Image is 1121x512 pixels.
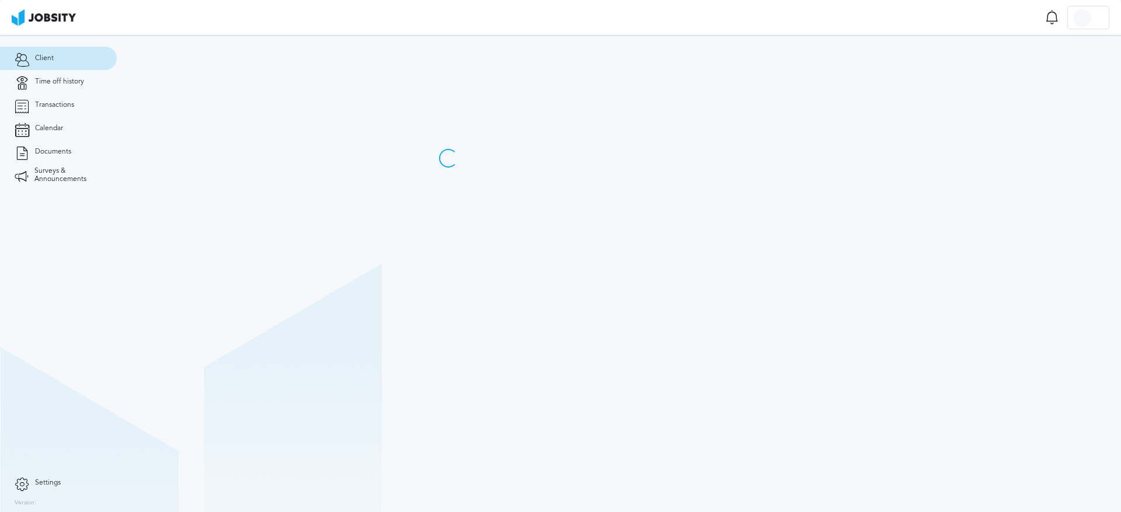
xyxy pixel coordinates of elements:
[35,124,63,133] span: Calendar
[15,500,36,507] label: Version:
[35,101,74,109] span: Transactions
[35,78,84,86] span: Time off history
[12,9,76,26] img: ab4bad089aa723f57921c736e9817d99.png
[35,54,54,62] span: Client
[35,479,61,487] span: Settings
[35,148,71,156] span: Documents
[34,167,102,183] span: Surveys & Announcements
